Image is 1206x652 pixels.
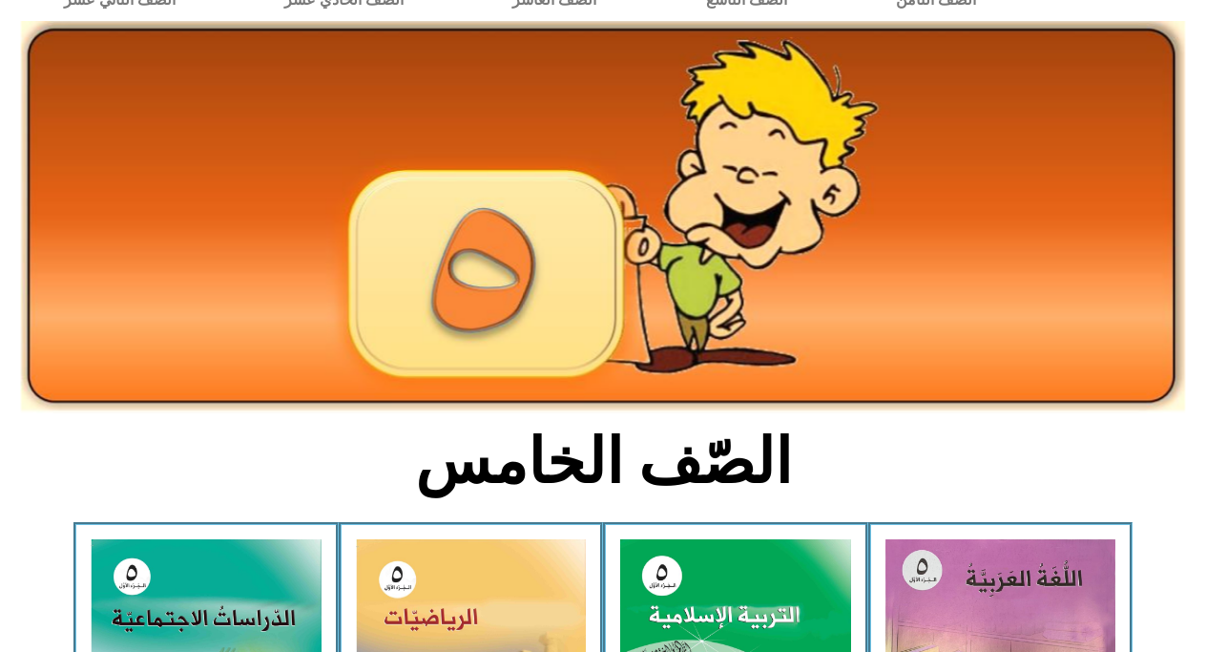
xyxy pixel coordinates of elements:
h2: الصّف الخامس [288,425,919,499]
